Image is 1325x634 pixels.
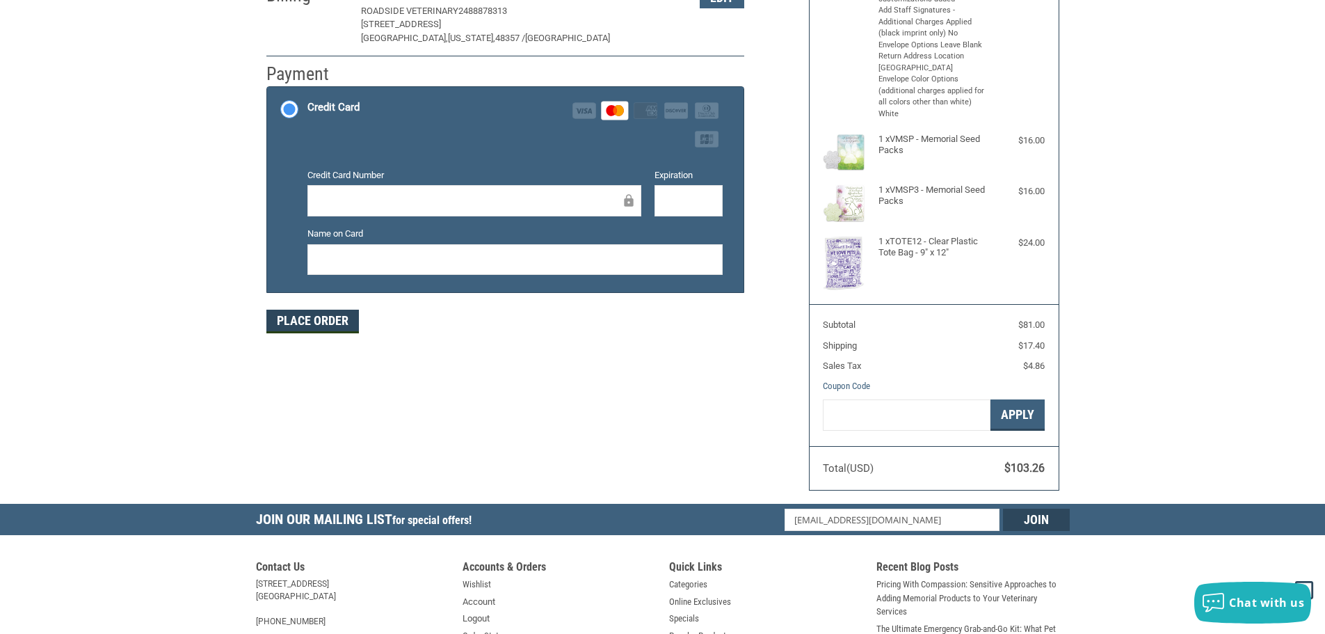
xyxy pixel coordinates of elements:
a: Specials [669,612,699,626]
a: Account [463,595,495,609]
span: [GEOGRAPHIC_DATA], [361,33,448,43]
h5: Accounts & Orders [463,560,656,578]
li: Return Address Location [GEOGRAPHIC_DATA] [878,51,986,74]
span: Sales Tax [823,360,861,371]
h5: Quick Links [669,560,862,578]
div: $24.00 [989,236,1045,250]
a: Categories [669,578,707,592]
h4: 1 x VMSP3 - Memorial Seed Packs [878,184,986,207]
span: Shipping [823,340,857,351]
h4: 1 x VMSP - Memorial Seed Packs [878,134,986,157]
h5: Join Our Mailing List [256,504,479,539]
label: Name on Card [307,227,723,241]
input: Gift Certificate or Coupon Code [823,399,990,431]
input: Join [1003,509,1070,531]
span: $103.26 [1004,461,1045,475]
address: [STREET_ADDRESS] [GEOGRAPHIC_DATA] [PHONE_NUMBER] [256,578,449,628]
a: Logout [463,612,490,626]
button: Apply [990,399,1045,431]
span: Subtotal [823,319,856,330]
a: Pricing With Compassion: Sensitive Approaches to Adding Memorial Products to Your Veterinary Serv... [876,578,1070,619]
span: 2488878313 [458,6,507,16]
button: Place Order [266,310,359,333]
h4: 1 x TOTE12 - Clear Plastic Tote Bag - 9" x 12" [878,236,986,259]
span: for special offers! [392,514,472,527]
li: Envelope Options Leave Blank [878,40,986,51]
span: Total (USD) [823,462,874,475]
span: [GEOGRAPHIC_DATA] [525,33,610,43]
div: Credit Card [307,96,360,119]
span: [STREET_ADDRESS] [361,19,441,29]
li: Add Staff Signatures - Additional Charges Applied (black imprint only) No [878,5,986,40]
a: Coupon Code [823,381,870,391]
input: Email [785,509,999,531]
a: Wishlist [463,578,491,592]
label: Expiration [655,168,723,182]
h5: Contact Us [256,560,449,578]
div: $16.00 [989,184,1045,198]
span: [US_STATE], [448,33,495,43]
span: Chat with us [1229,595,1304,610]
div: $16.00 [989,134,1045,148]
h5: Recent Blog Posts [876,560,1070,578]
span: $81.00 [1018,319,1045,330]
li: Envelope Color Options (additional charges applied for all colors other than white) White [878,74,986,120]
h2: Payment [266,63,348,86]
span: $17.40 [1018,340,1045,351]
span: $4.86 [1023,360,1045,371]
a: Online Exclusives [669,595,731,609]
button: Chat with us [1194,582,1311,624]
span: Roadside Veterinary [361,6,458,16]
span: 48357 / [495,33,525,43]
label: Credit Card Number [307,168,641,182]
